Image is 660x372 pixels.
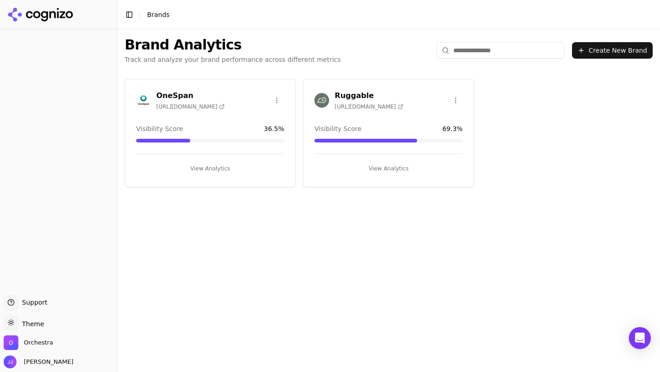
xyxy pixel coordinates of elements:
img: Jeff Jensen [4,356,16,368]
span: Theme [18,320,44,328]
h1: Brand Analytics [125,37,341,53]
span: 69.3 % [442,124,462,133]
span: [PERSON_NAME] [20,358,73,366]
span: [URL][DOMAIN_NAME] [335,103,403,110]
nav: breadcrumb [147,10,170,19]
img: OneSpan [136,93,151,108]
h3: Ruggable [335,90,403,101]
img: Orchestra [4,335,18,350]
span: [URL][DOMAIN_NAME] [156,103,225,110]
button: Open organization switcher [4,335,53,350]
h3: OneSpan [156,90,225,101]
button: View Analytics [136,161,284,176]
div: Open Intercom Messenger [629,327,651,349]
span: Brands [147,11,170,18]
button: Open user button [4,356,73,368]
button: View Analytics [314,161,462,176]
span: Visibility Score [314,124,361,133]
p: Track and analyze your brand performance across different metrics [125,55,341,64]
span: Support [18,298,47,307]
span: 36.5 % [264,124,284,133]
img: Ruggable [314,93,329,108]
span: Orchestra [24,339,53,347]
button: Create New Brand [572,42,653,59]
span: Visibility Score [136,124,183,133]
